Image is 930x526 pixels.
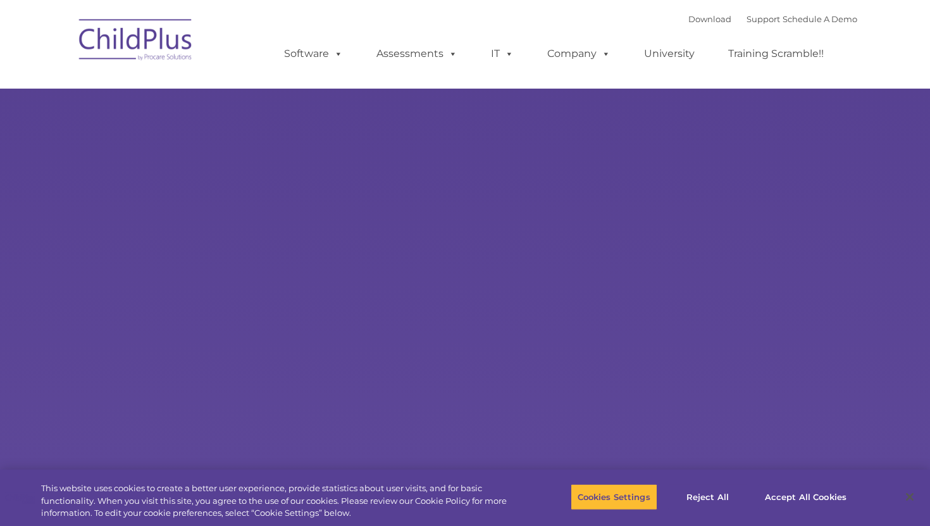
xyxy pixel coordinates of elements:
button: Reject All [668,484,747,510]
a: Download [688,14,731,24]
button: Accept All Cookies [758,484,853,510]
a: IT [478,41,526,66]
a: Schedule A Demo [783,14,857,24]
a: Assessments [364,41,470,66]
a: Software [271,41,356,66]
a: Support [747,14,780,24]
button: Cookies Settings [571,484,657,510]
a: Company [535,41,623,66]
a: Training Scramble!! [716,41,836,66]
img: ChildPlus by Procare Solutions [73,10,199,73]
div: This website uses cookies to create a better user experience, provide statistics about user visit... [41,482,512,520]
a: University [631,41,707,66]
button: Close [896,483,924,511]
font: | [688,14,857,24]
